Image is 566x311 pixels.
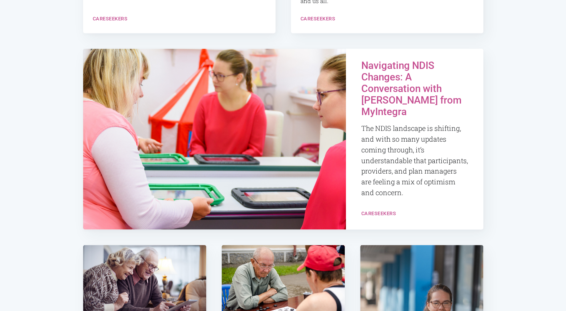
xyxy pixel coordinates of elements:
h2: Navigating NDIS Changes: A Conversation with [PERSON_NAME] from MyIntegra [361,60,468,117]
a: Careseekers [361,210,396,216]
p: The NDIS landscape is shifting, and with so many updates coming through, it’s understandable that... [361,123,468,198]
a: Careseekers [301,16,336,22]
a: Careseekers [93,16,128,22]
a: Navigating NDIS Changes: A Conversation with [PERSON_NAME] from MyIntegra The NDIS landscape is s... [346,48,483,208]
